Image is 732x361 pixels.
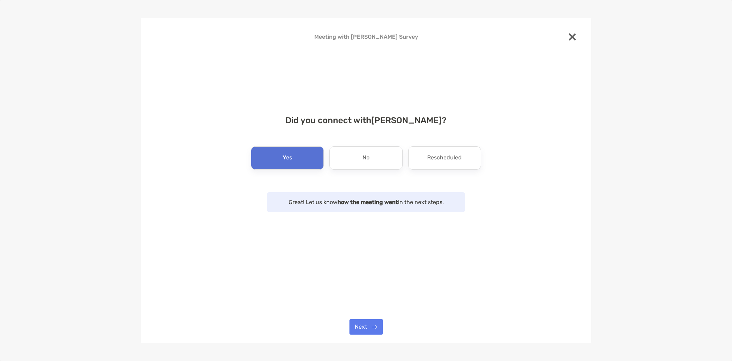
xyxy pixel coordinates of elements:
p: Great! Let us know in the next steps. [274,198,458,207]
strong: how the meeting went [337,199,398,205]
h4: Meeting with [PERSON_NAME] Survey [152,33,580,40]
button: Next [349,319,383,335]
p: Rescheduled [427,152,462,164]
p: Yes [283,152,292,164]
p: No [362,152,370,164]
h4: Did you connect with [PERSON_NAME] ? [152,115,580,125]
img: close modal [569,33,576,40]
